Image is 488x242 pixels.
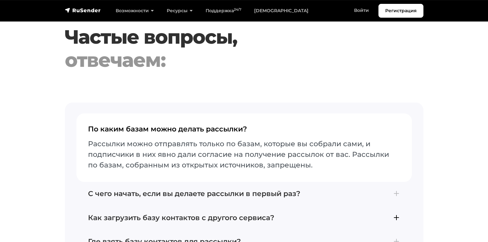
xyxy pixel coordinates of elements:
div: отвечаем: [65,49,393,72]
a: Ресурсы [160,4,199,17]
h2: Частые вопросы, [65,25,393,72]
img: RuSender [65,7,101,13]
sup: 24/7 [234,7,241,12]
a: Поддержка24/7 [199,4,248,17]
h4: С чего начать, если вы делаете рассылки в первый раз? [88,190,400,198]
h4: Как загрузить базу контактов с другого сервиса? [88,214,400,222]
a: Регистрация [378,4,423,18]
p: Рассылки можно отправлять только по базам, которые вы собрали сами, и подписчики в них явно дали ... [88,139,400,170]
a: [DEMOGRAPHIC_DATA] [248,4,315,17]
a: Возможности [109,4,160,17]
a: Войти [348,4,375,17]
h4: По каким базам можно делать рассылки? [88,125,400,139]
